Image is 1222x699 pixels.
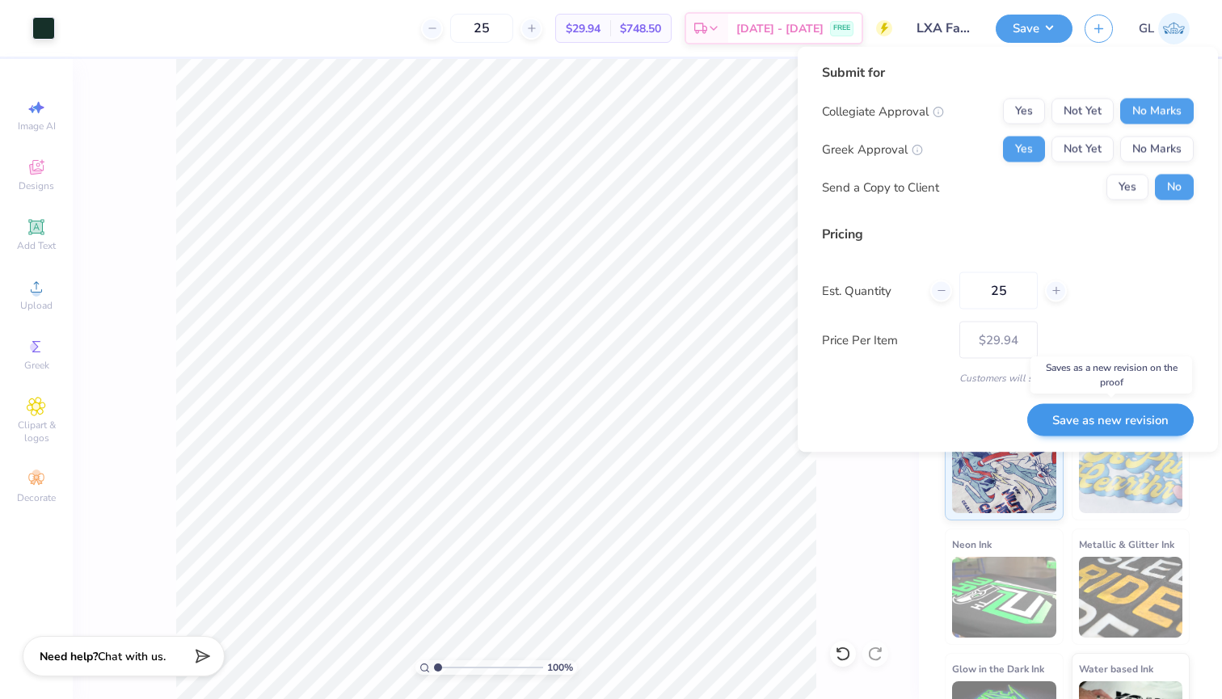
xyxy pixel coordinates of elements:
[1120,99,1194,124] button: No Marks
[904,12,984,44] input: Untitled Design
[1079,432,1183,513] img: Puff Ink
[620,20,661,37] span: $748.50
[1079,557,1183,638] img: Metallic & Glitter Ink
[1106,175,1148,200] button: Yes
[19,179,54,192] span: Designs
[822,225,1194,244] div: Pricing
[952,557,1056,638] img: Neon Ink
[1139,13,1190,44] a: GL
[822,63,1194,82] div: Submit for
[959,272,1038,309] input: – –
[1158,13,1190,44] img: Gia Lin
[822,371,1194,385] div: Customers will see this price on HQ.
[1079,536,1174,553] span: Metallic & Glitter Ink
[1139,19,1154,38] span: GL
[1051,137,1114,162] button: Not Yet
[1027,403,1194,436] button: Save as new revision
[822,281,918,300] label: Est. Quantity
[1120,137,1194,162] button: No Marks
[822,178,939,196] div: Send a Copy to Client
[18,120,56,133] span: Image AI
[952,660,1044,677] span: Glow in the Dark Ink
[8,419,65,444] span: Clipart & logos
[822,331,947,349] label: Price Per Item
[996,15,1072,43] button: Save
[1030,356,1192,394] div: Saves as a new revision on the proof
[20,299,53,312] span: Upload
[450,14,513,43] input: – –
[822,102,944,120] div: Collegiate Approval
[547,660,573,675] span: 100 %
[1003,99,1045,124] button: Yes
[98,649,166,664] span: Chat with us.
[1079,660,1153,677] span: Water based Ink
[1051,99,1114,124] button: Not Yet
[1155,175,1194,200] button: No
[822,140,923,158] div: Greek Approval
[736,20,824,37] span: [DATE] - [DATE]
[1003,137,1045,162] button: Yes
[833,23,850,34] span: FREE
[17,491,56,504] span: Decorate
[17,239,56,252] span: Add Text
[40,649,98,664] strong: Need help?
[952,432,1056,513] img: Standard
[566,20,600,37] span: $29.94
[24,359,49,372] span: Greek
[952,536,992,553] span: Neon Ink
